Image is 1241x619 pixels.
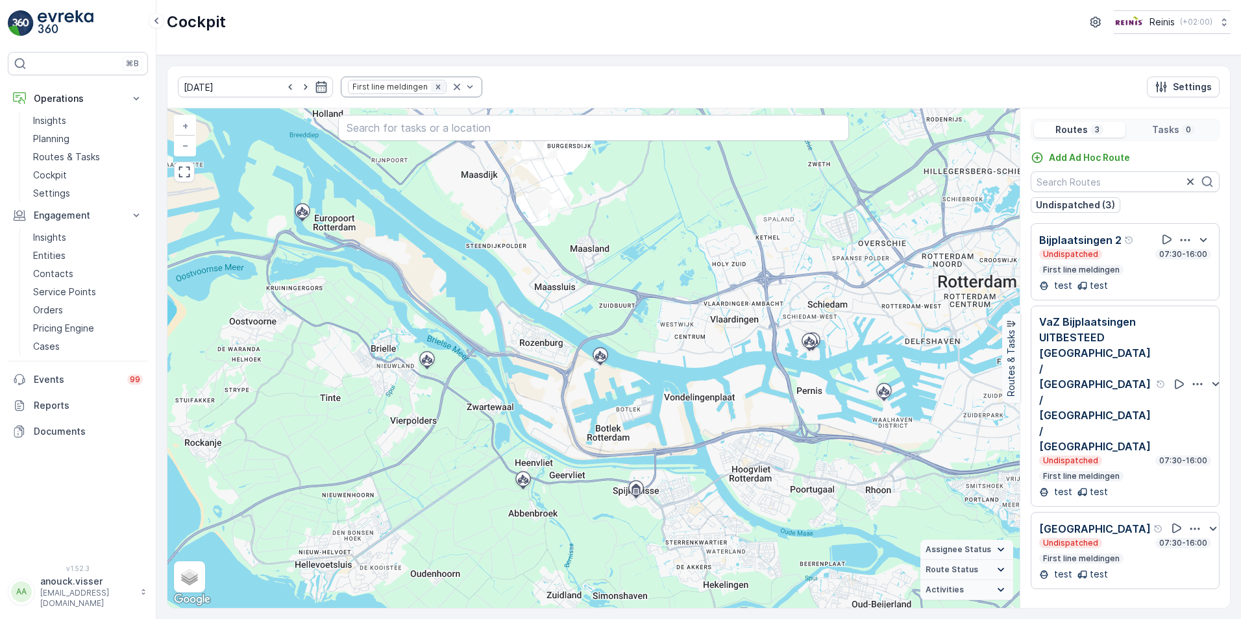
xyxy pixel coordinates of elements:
p: First line meldingen [1042,265,1121,275]
p: Operations [34,92,122,105]
p: Routes & Tasks [1005,330,1018,397]
summary: Assignee Status [920,540,1013,560]
p: test [1051,279,1072,292]
div: AA [11,581,32,602]
a: Service Points [28,283,148,301]
p: Insights [33,231,66,244]
a: Documents [8,419,148,444]
p: Planning [33,132,69,145]
a: Pricing Engine [28,319,148,337]
p: Entities [33,249,66,262]
div: Help Tooltip Icon [1124,235,1135,245]
p: Undispatched (3) [1036,199,1115,212]
a: Insights [28,228,148,247]
button: AAanouck.visser[EMAIL_ADDRESS][DOMAIN_NAME] [8,575,148,609]
p: VaZ Bijplaatsingen UITBESTEED [GEOGRAPHIC_DATA] / [GEOGRAPHIC_DATA] / [GEOGRAPHIC_DATA] / [GEOGRA... [1039,314,1153,454]
p: Engagement [34,209,122,222]
p: Cockpit [33,169,67,182]
p: Cases [33,340,60,353]
a: Layers [175,563,204,591]
p: Undispatched [1042,538,1100,548]
img: logo [8,10,34,36]
span: − [182,140,189,151]
img: logo_light-DOdMpM7g.png [38,10,93,36]
p: 0 [1185,125,1192,135]
input: Search for tasks or a location [338,115,850,141]
summary: Route Status [920,560,1013,580]
button: Settings [1147,77,1220,97]
p: First line meldingen [1042,471,1121,481]
p: Pricing Engine [33,322,94,335]
p: ( +02:00 ) [1180,17,1212,27]
p: 07:30-16:00 [1158,455,1209,466]
a: Cockpit [28,166,148,184]
a: Entities [28,247,148,265]
a: Events99 [8,367,148,393]
p: [EMAIL_ADDRESS][DOMAIN_NAME] [40,588,134,609]
p: Tasks [1152,123,1179,136]
p: test [1090,485,1108,498]
span: Route Status [926,564,978,575]
a: Orders [28,301,148,319]
p: test [1051,485,1072,498]
img: Reinis-Logo-Vrijstaand_Tekengebied-1-copy2_aBO4n7j.png [1114,15,1144,29]
span: Activities [926,585,964,595]
a: Zoom In [175,116,195,136]
p: Add Ad Hoc Route [1049,151,1130,164]
p: 3 [1093,125,1101,135]
a: Contacts [28,265,148,283]
p: test [1090,568,1108,581]
p: Documents [34,425,143,438]
input: Search Routes [1031,171,1220,192]
a: Open this area in Google Maps (opens a new window) [171,591,214,608]
a: Settings [28,184,148,202]
p: Settings [33,187,70,200]
div: Help Tooltip Icon [1153,524,1164,534]
p: 99 [130,374,140,385]
a: Add Ad Hoc Route [1031,151,1130,164]
p: Undispatched [1042,455,1100,466]
p: [GEOGRAPHIC_DATA] [1039,521,1151,537]
p: Undispatched [1042,249,1100,260]
span: Assignee Status [926,544,991,555]
p: Contacts [33,267,73,280]
button: Engagement [8,202,148,228]
p: Bijplaatsingen 2 [1039,232,1122,248]
p: Service Points [33,285,96,298]
div: Remove First line meldingen [431,82,445,92]
a: Cases [28,337,148,356]
input: dd/mm/yyyy [178,77,333,97]
p: 07:30-16:00 [1158,538,1209,548]
a: Insights [28,112,148,130]
p: Insights [33,114,66,127]
a: Routes & Tasks [28,148,148,166]
summary: Activities [920,580,1013,600]
p: First line meldingen [1042,553,1121,564]
p: ⌘B [126,58,139,69]
p: test [1090,279,1108,292]
p: Reinis [1149,16,1175,29]
p: Routes [1055,123,1088,136]
p: 07:30-16:00 [1158,249,1209,260]
span: + [182,120,188,131]
p: test [1051,568,1072,581]
p: anouck.visser [40,575,134,588]
div: Help Tooltip Icon [1156,379,1166,389]
p: Reports [34,399,143,412]
p: Settings [1173,80,1212,93]
button: Reinis(+02:00) [1114,10,1231,34]
span: v 1.52.3 [8,564,148,572]
p: Cockpit [167,12,226,32]
p: Routes & Tasks [33,151,100,164]
p: Events [34,373,119,386]
p: Orders [33,304,63,317]
img: Google [171,591,214,608]
div: First line meldingen [349,80,430,93]
button: Undispatched (3) [1031,197,1120,213]
a: Zoom Out [175,136,195,155]
a: Planning [28,130,148,148]
a: Reports [8,393,148,419]
button: Operations [8,86,148,112]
